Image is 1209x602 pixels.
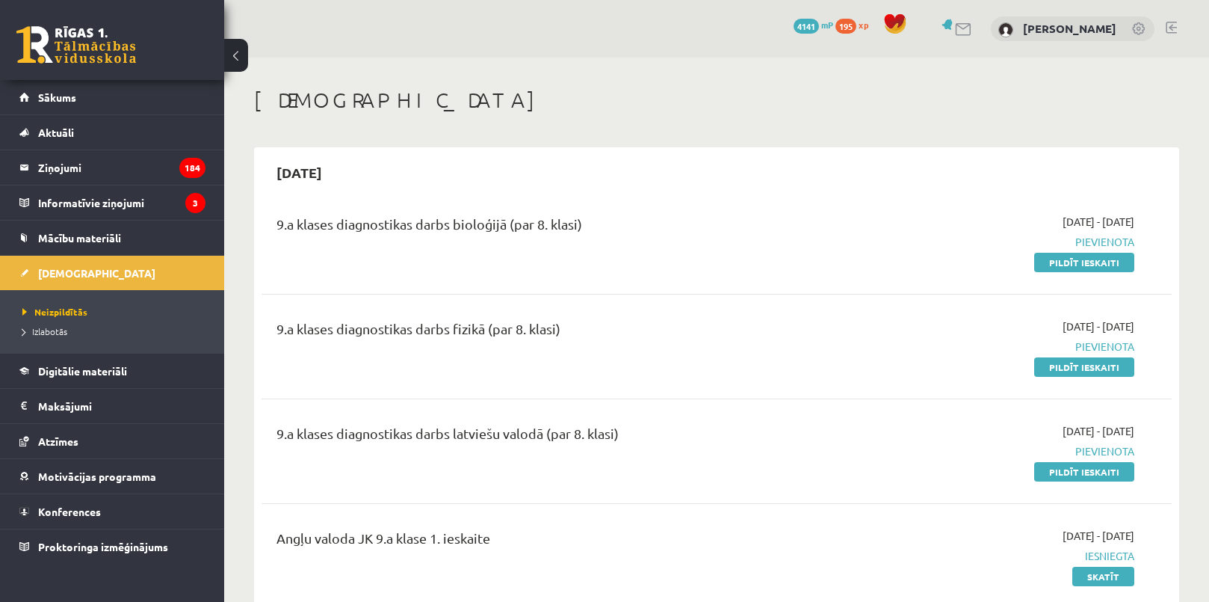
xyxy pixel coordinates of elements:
span: [DATE] - [DATE] [1063,423,1134,439]
div: 9.a klases diagnostikas darbs latviešu valodā (par 8. klasi) [276,423,841,451]
a: Pildīt ieskaiti [1034,462,1134,482]
span: Neizpildītās [22,306,87,318]
span: Digitālie materiāli [38,364,127,378]
a: [DEMOGRAPHIC_DATA] [19,256,205,290]
img: Šarlote Eva Eihmane [998,22,1013,37]
i: 184 [179,158,205,178]
a: Informatīvie ziņojumi3 [19,185,205,220]
span: Iesniegta [863,548,1134,564]
span: [DEMOGRAPHIC_DATA] [38,266,155,280]
a: [PERSON_NAME] [1023,21,1116,36]
span: Mācību materiāli [38,231,121,245]
a: Skatīt [1072,567,1134,586]
legend: Maksājumi [38,389,205,423]
span: 195 [835,19,856,34]
div: Angļu valoda JK 9.a klase 1. ieskaite [276,528,841,556]
a: Pildīt ieskaiti [1034,357,1134,377]
h1: [DEMOGRAPHIC_DATA] [254,87,1179,113]
a: Mācību materiāli [19,221,205,255]
span: [DATE] - [DATE] [1063,214,1134,230]
h2: [DATE] [262,155,337,190]
div: 9.a klases diagnostikas darbs bioloģijā (par 8. klasi) [276,214,841,242]
span: Pievienota [863,234,1134,250]
a: Atzīmes [19,424,205,458]
a: Digitālie materiāli [19,354,205,388]
a: Izlabotās [22,325,209,338]
span: xp [859,19,868,31]
span: Izlabotās [22,325,67,337]
a: Sākums [19,80,205,114]
span: [DATE] - [DATE] [1063,319,1134,334]
a: Neizpildītās [22,305,209,319]
a: Proktoringa izmēģinājums [19,529,205,564]
span: Aktuāli [38,126,74,139]
a: Motivācijas programma [19,459,205,494]
div: 9.a klases diagnostikas darbs fizikā (par 8. klasi) [276,319,841,346]
a: 195 xp [835,19,876,31]
a: Maksājumi [19,389,205,423]
a: Aktuāli [19,115,205,150]
a: Rīgas 1. Tālmācības vidusskola [16,26,136,64]
span: 4141 [794,19,819,34]
legend: Ziņojumi [38,150,205,185]
span: Motivācijas programma [38,470,156,483]
span: Pievienota [863,339,1134,354]
span: mP [821,19,833,31]
a: 4141 mP [794,19,833,31]
span: Konferences [38,505,101,518]
i: 3 [185,193,205,213]
span: Proktoringa izmēģinājums [38,540,168,553]
a: Pildīt ieskaiti [1034,253,1134,272]
a: Ziņojumi184 [19,150,205,185]
span: [DATE] - [DATE] [1063,528,1134,544]
a: Konferences [19,494,205,529]
span: Atzīmes [38,434,78,448]
span: Sākums [38,90,76,104]
span: Pievienota [863,443,1134,459]
legend: Informatīvie ziņojumi [38,185,205,220]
